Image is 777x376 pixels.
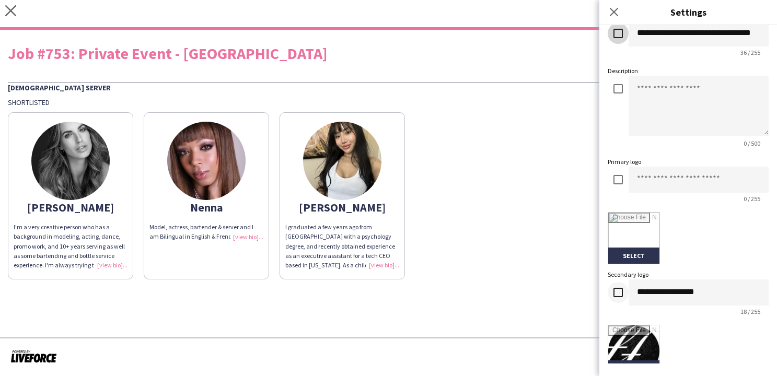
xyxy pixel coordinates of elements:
span: 0 / 255 [735,195,769,203]
span: 36 / 255 [732,49,769,56]
img: Powered by Liveforce [10,349,57,363]
h3: Settings [599,5,777,19]
div: I graduated a few years ago from [GEOGRAPHIC_DATA] with a psychology degree, and recently obtaine... [285,222,399,270]
div: Job #753: Private Event - [GEOGRAPHIC_DATA] [8,45,769,61]
div: I'm a very creative person who has a background in modeling, acting, dance, promo work, and 10+ y... [14,222,127,270]
span: 0 / 500 [735,139,769,147]
div: [DEMOGRAPHIC_DATA] Server [8,82,769,92]
div: Model, actress, bartender & server and I am Bilingual in English & French! [149,222,263,241]
div: Shortlisted [8,98,769,107]
label: Primary logo [608,158,641,166]
img: thumb-4b42839e-ad9b-41ae-bdc8-31d4b889d745.jpg [31,122,110,200]
img: thumb-5de695aece78e.jpg [167,122,246,200]
span: 18 / 255 [732,308,769,315]
label: Secondary logo [608,271,648,278]
img: thumb-4ef09eab-5109-47b9-bb7f-77f7103c1f44.jpg [303,122,381,200]
div: [PERSON_NAME] [14,203,127,212]
div: Nenna [149,203,263,212]
div: [PERSON_NAME] [285,203,399,212]
label: Description [608,67,638,75]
